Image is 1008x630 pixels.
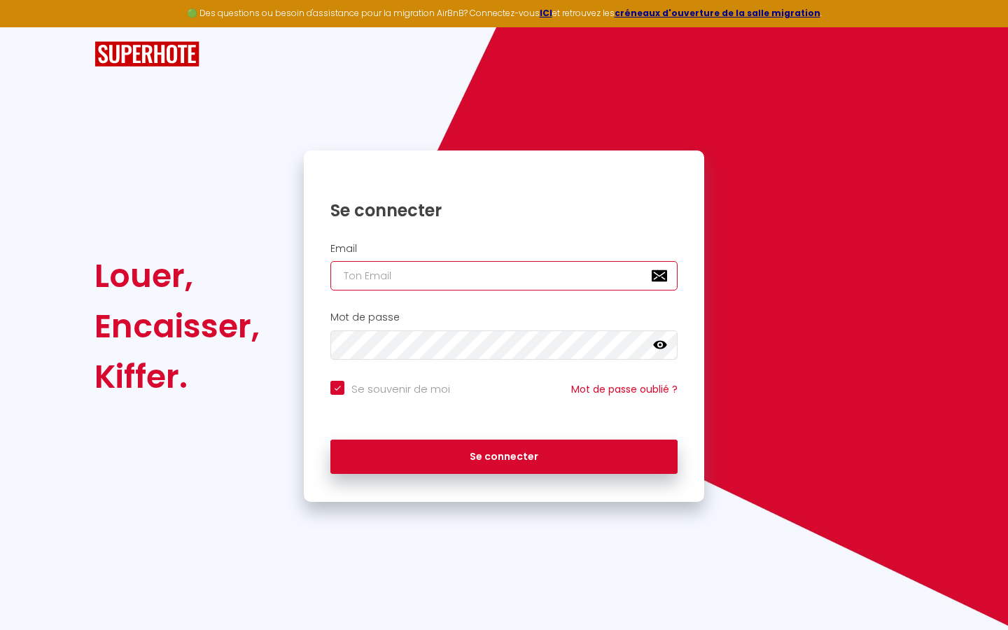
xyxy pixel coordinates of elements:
[330,440,678,475] button: Se connecter
[94,41,199,67] img: SuperHote logo
[94,251,260,301] div: Louer,
[330,199,678,221] h1: Se connecter
[94,301,260,351] div: Encaisser,
[11,6,53,48] button: Ouvrir le widget de chat LiveChat
[330,261,678,290] input: Ton Email
[571,382,678,396] a: Mot de passe oublié ?
[330,243,678,255] h2: Email
[330,311,678,323] h2: Mot de passe
[540,7,552,19] a: ICI
[94,351,260,402] div: Kiffer.
[615,7,820,19] a: créneaux d'ouverture de la salle migration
